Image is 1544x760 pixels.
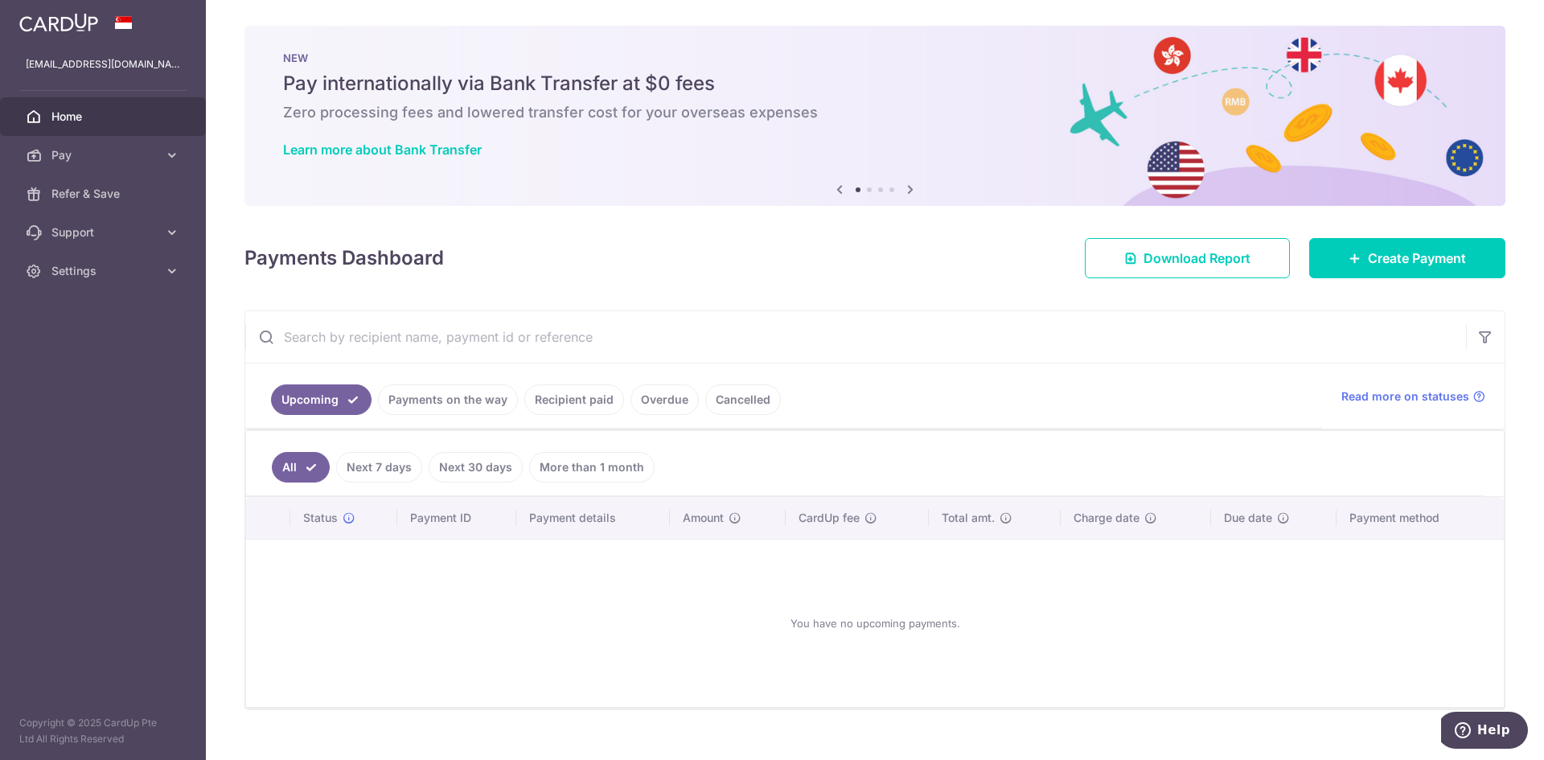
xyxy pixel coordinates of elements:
[51,224,158,240] span: Support
[942,510,995,526] span: Total amt.
[51,263,158,279] span: Settings
[705,384,781,415] a: Cancelled
[26,56,180,72] p: [EMAIL_ADDRESS][DOMAIN_NAME]
[303,510,338,526] span: Status
[265,553,1484,694] div: You have no upcoming payments.
[245,311,1466,363] input: Search by recipient name, payment id or reference
[799,510,860,526] span: CardUp fee
[51,147,158,163] span: Pay
[244,244,444,273] h4: Payments Dashboard
[336,452,422,483] a: Next 7 days
[283,103,1467,122] h6: Zero processing fees and lowered transfer cost for your overseas expenses
[1441,712,1528,752] iframe: Opens a widget where you can find more information
[1309,238,1505,278] a: Create Payment
[1085,238,1290,278] a: Download Report
[1144,249,1250,268] span: Download Report
[244,26,1505,206] img: Bank transfer banner
[19,13,98,32] img: CardUp
[272,452,330,483] a: All
[524,384,624,415] a: Recipient paid
[630,384,699,415] a: Overdue
[529,452,655,483] a: More than 1 month
[1341,388,1469,405] span: Read more on statuses
[283,71,1467,97] h5: Pay internationally via Bank Transfer at $0 fees
[429,452,523,483] a: Next 30 days
[51,109,158,125] span: Home
[1337,497,1504,539] th: Payment method
[1341,388,1485,405] a: Read more on statuses
[683,510,724,526] span: Amount
[51,186,158,202] span: Refer & Save
[283,51,1467,64] p: NEW
[1074,510,1140,526] span: Charge date
[1368,249,1466,268] span: Create Payment
[397,497,516,539] th: Payment ID
[378,384,518,415] a: Payments on the way
[271,384,372,415] a: Upcoming
[516,497,671,539] th: Payment details
[283,142,482,158] a: Learn more about Bank Transfer
[1224,510,1272,526] span: Due date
